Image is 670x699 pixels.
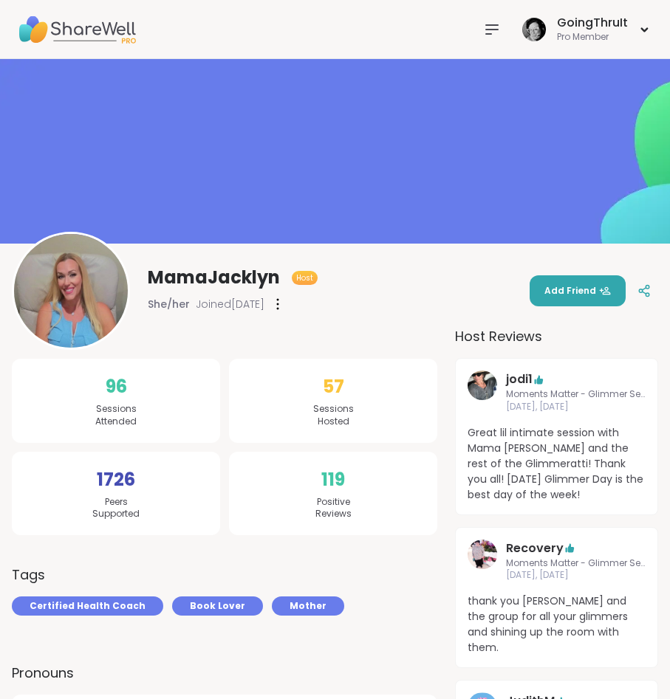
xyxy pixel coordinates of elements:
span: thank you [PERSON_NAME] and the group for all your glimmers and shining up the room with them. [468,593,646,655]
span: 119 [321,466,345,493]
a: jodi1 [506,371,533,388]
a: jodi1 [468,371,497,413]
span: 96 [106,373,127,400]
span: Peers Supported [92,496,140,521]
span: 57 [323,373,344,400]
h3: Tags [12,565,45,585]
span: Certified Health Coach [30,599,146,613]
span: MamaJacklyn [148,266,280,289]
div: Pro Member [557,31,628,44]
a: Recovery [468,540,497,582]
img: ShareWell Nav Logo [18,4,136,55]
div: GoingThruIt [557,15,628,31]
span: Moments Matter - Glimmer Session ✨ [506,388,646,401]
span: Great lil intimate session with Mama [PERSON_NAME] and the rest of the Glimmeratti! Thank you all... [468,425,646,503]
span: Mother [290,599,327,613]
span: [DATE], [DATE] [506,401,646,413]
span: Add Friend [544,284,611,297]
img: GoingThruIt [522,18,546,41]
span: 1726 [97,466,135,493]
span: [DATE], [DATE] [506,569,646,582]
img: Recovery [468,540,497,569]
span: Sessions Hosted [313,403,354,428]
a: Recovery [506,540,564,557]
span: Joined [DATE] [196,297,264,311]
img: MamaJacklyn [14,234,128,348]
label: Pronouns [12,663,437,683]
span: Sessions Attended [95,403,137,428]
img: jodi1 [468,371,497,400]
span: Book Lover [190,599,245,613]
span: She/her [148,297,190,311]
span: Moments Matter - Glimmer Session ✨ [506,557,646,570]
span: Positive Reviews [315,496,352,521]
span: Host [296,272,313,283]
button: Add Friend [530,275,626,306]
